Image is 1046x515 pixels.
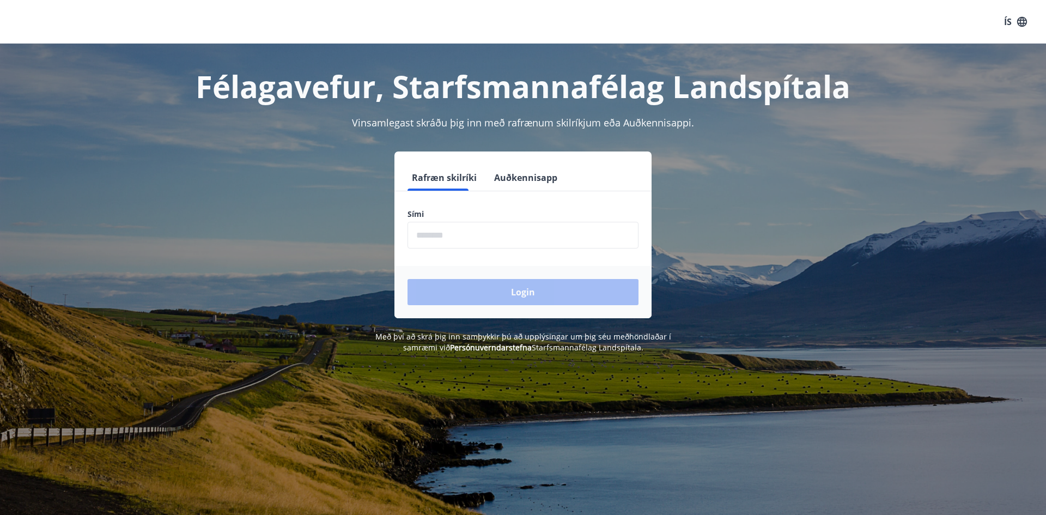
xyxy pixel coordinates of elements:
a: Persónuverndarstefna [450,342,532,353]
span: Með því að skrá þig inn samþykkir þú að upplýsingar um þig séu meðhöndlaðar í samræmi við Starfsm... [375,331,671,353]
button: Rafræn skilríki [408,165,481,191]
h1: Félagavefur, Starfsmannafélag Landspítala [144,65,902,107]
button: Auðkennisapp [490,165,562,191]
label: Sími [408,209,638,220]
span: Vinsamlegast skráðu þig inn með rafrænum skilríkjum eða Auðkennisappi. [352,116,694,129]
button: ÍS [998,12,1033,32]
